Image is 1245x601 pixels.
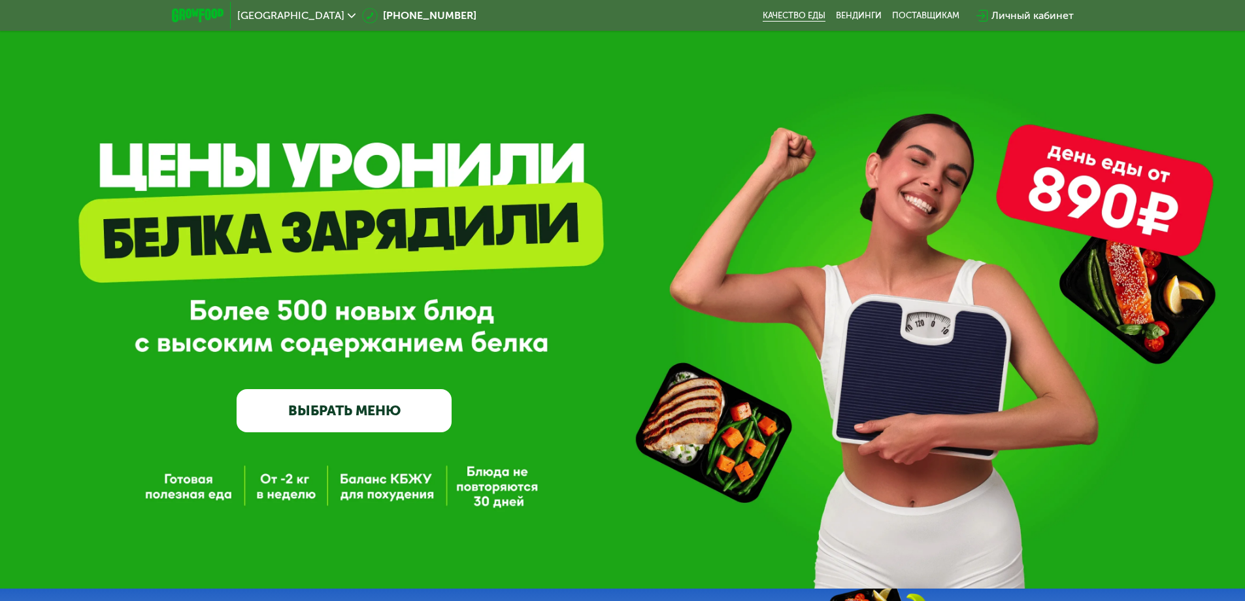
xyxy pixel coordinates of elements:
span: [GEOGRAPHIC_DATA] [237,10,344,21]
div: поставщикам [892,10,959,21]
a: Качество еды [763,10,825,21]
div: Личный кабинет [991,8,1074,24]
a: Вендинги [836,10,882,21]
a: [PHONE_NUMBER] [362,8,476,24]
a: ВЫБРАТЬ МЕНЮ [237,389,452,432]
